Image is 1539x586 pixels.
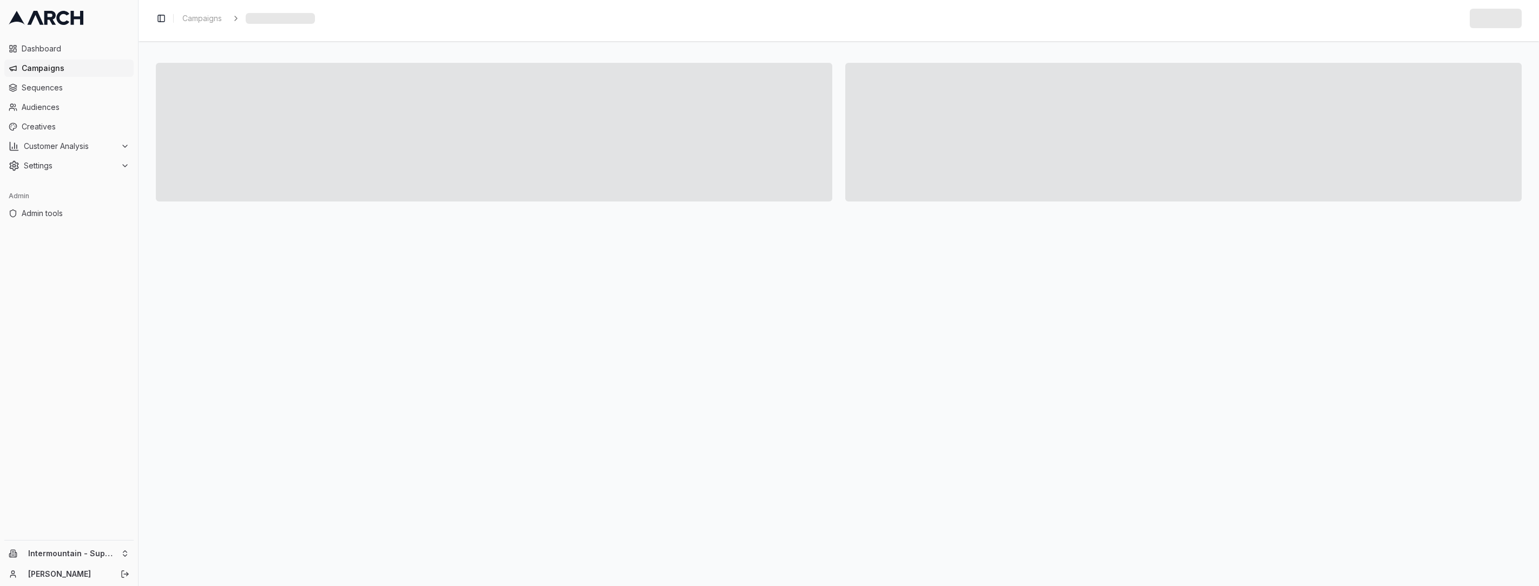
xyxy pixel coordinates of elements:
span: Admin tools [22,208,129,219]
span: Intermountain - Superior Water & Air [28,549,116,558]
a: Audiences [4,99,134,116]
a: Campaigns [4,60,134,77]
a: [PERSON_NAME] [28,569,109,580]
span: Settings [24,160,116,171]
span: Campaigns [22,63,129,74]
a: Sequences [4,79,134,96]
a: Dashboard [4,40,134,57]
a: Campaigns [178,11,226,26]
span: Customer Analysis [24,141,116,152]
button: Intermountain - Superior Water & Air [4,545,134,562]
button: Log out [117,567,133,582]
a: Creatives [4,118,134,135]
button: Settings [4,157,134,174]
span: Creatives [22,121,129,132]
div: Admin [4,187,134,205]
span: Dashboard [22,43,129,54]
a: Admin tools [4,205,134,222]
button: Customer Analysis [4,138,134,155]
nav: breadcrumb [178,11,315,26]
span: Audiences [22,102,129,113]
span: Campaigns [182,13,222,24]
span: Sequences [22,82,129,93]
